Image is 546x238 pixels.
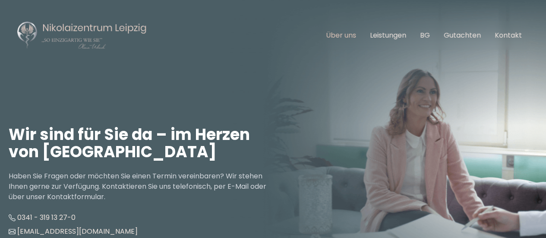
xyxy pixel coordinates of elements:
a: BG [420,30,430,40]
a: Kontakt [495,30,522,40]
h1: Wir sind für Sie da – im Herzen von [GEOGRAPHIC_DATA] [9,126,273,161]
a: [EMAIL_ADDRESS][DOMAIN_NAME] [9,226,138,236]
a: 0341 - 319 13 27-0 [9,213,76,222]
a: Über uns [326,30,356,40]
img: Nikolaizentrum Leipzig Logo [17,21,147,50]
p: Haben Sie Fragen oder möchten Sie einen Termin vereinbaren? Wir stehen Ihnen gerne zur Verfügung.... [9,171,273,202]
a: Gutachten [444,30,481,40]
a: Leistungen [370,30,406,40]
